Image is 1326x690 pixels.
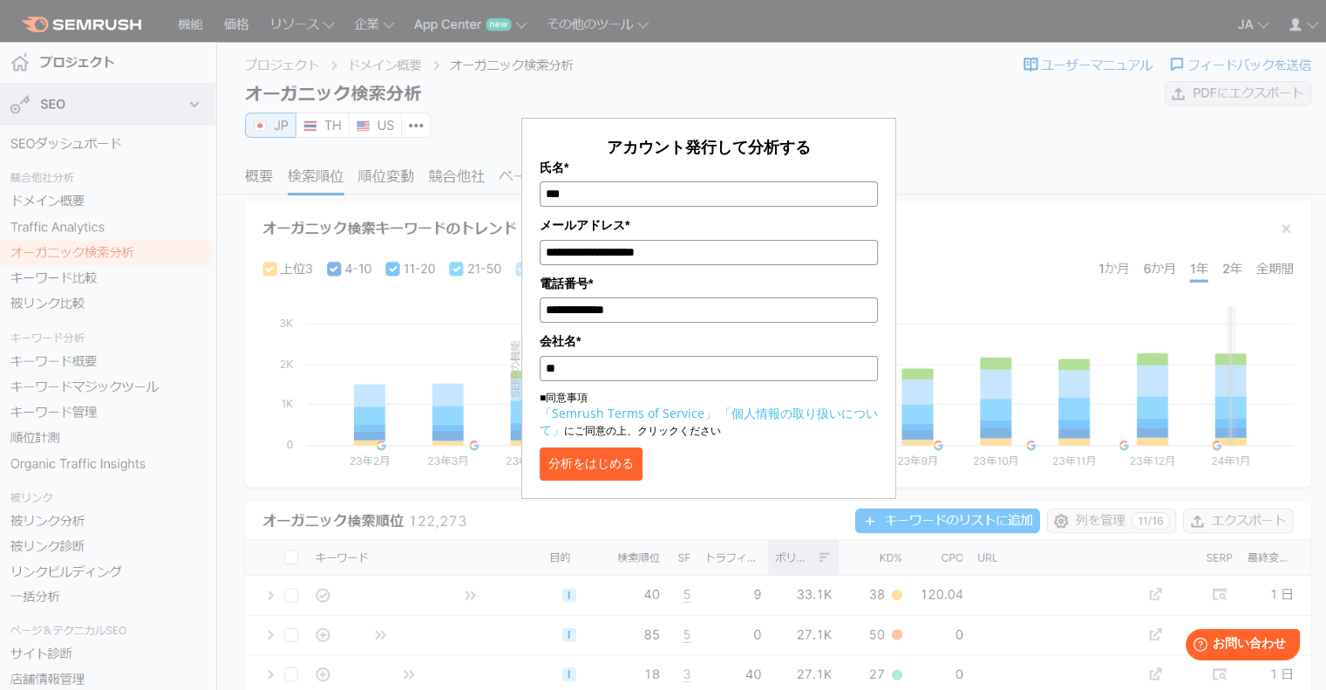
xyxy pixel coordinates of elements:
[540,405,717,421] a: 「Semrush Terms of Service」
[1171,622,1307,671] iframe: Help widget launcher
[540,447,643,481] button: 分析をはじめる
[540,390,878,439] p: ■同意事項 にご同意の上、クリックください
[607,136,811,157] span: アカウント発行して分析する
[540,215,878,235] label: メールアドレス*
[540,405,878,438] a: 「個人情報の取り扱いについて」
[540,274,878,293] label: 電話番号*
